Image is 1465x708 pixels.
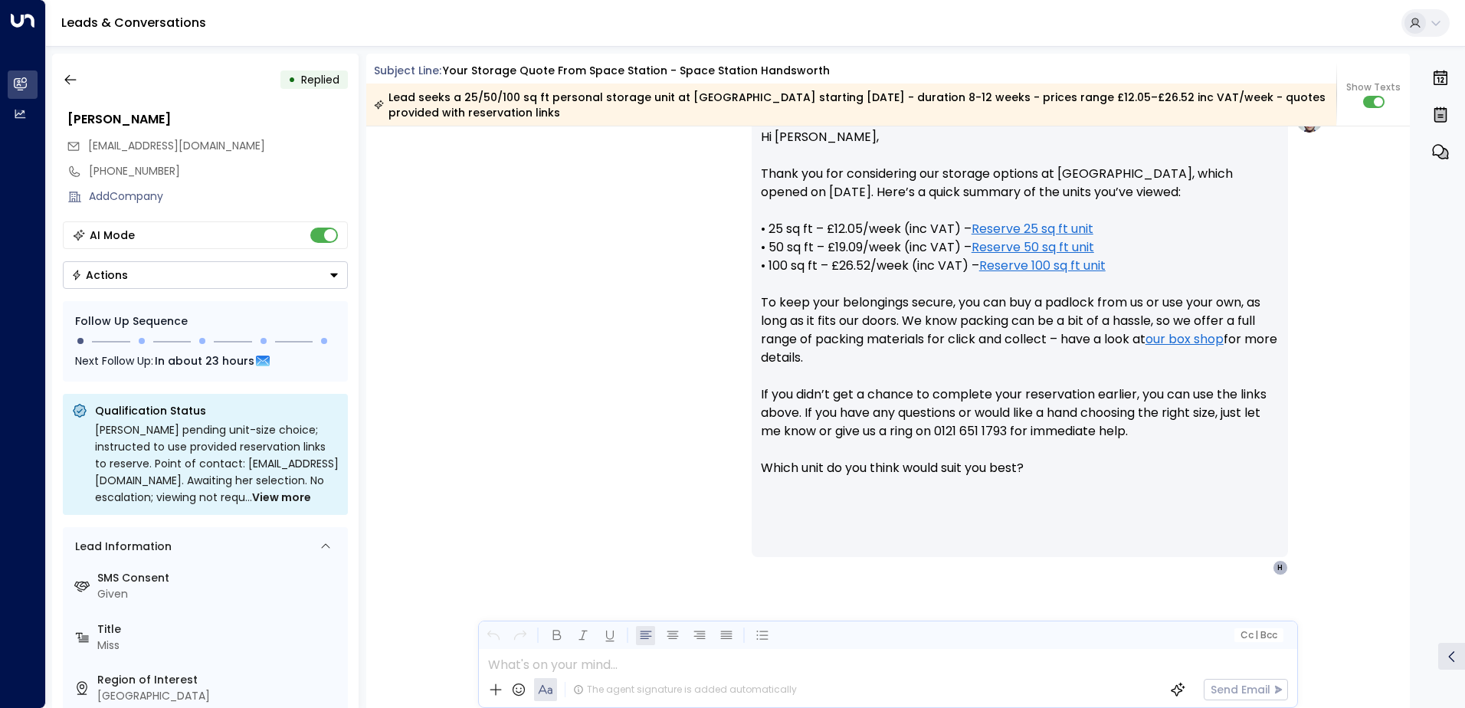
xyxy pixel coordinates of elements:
[63,261,348,289] div: Button group with a nested menu
[301,72,339,87] span: Replied
[88,138,265,153] span: [EMAIL_ADDRESS][DOMAIN_NAME]
[97,586,342,602] div: Given
[67,110,348,129] div: [PERSON_NAME]
[972,220,1093,238] a: Reserve 25 sq ft unit
[95,421,339,506] div: [PERSON_NAME] pending unit-size choice; instructed to use provided reservation links to reserve. ...
[75,313,336,329] div: Follow Up Sequence
[288,66,296,93] div: •
[979,257,1106,275] a: Reserve 100 sq ft unit
[972,238,1094,257] a: Reserve 50 sq ft unit
[483,626,503,645] button: Undo
[71,268,128,282] div: Actions
[97,672,342,688] label: Region of Interest
[90,228,135,243] div: AI Mode
[443,63,830,79] div: Your storage quote from Space Station - Space Station Handsworth
[61,14,206,31] a: Leads & Conversations
[63,261,348,289] button: Actions
[75,352,336,369] div: Next Follow Up:
[97,638,342,654] div: Miss
[95,403,339,418] p: Qualification Status
[510,626,529,645] button: Redo
[1273,560,1288,575] div: H
[70,539,172,555] div: Lead Information
[1145,330,1224,349] a: our box shop
[155,352,254,369] span: In about 23 hours
[97,570,342,586] label: SMS Consent
[1234,628,1283,643] button: Cc|Bcc
[89,188,348,205] div: AddCompany
[1346,80,1401,94] span: Show Texts
[573,683,797,697] div: The agent signature is added automatically
[1255,630,1258,641] span: |
[374,63,441,78] span: Subject Line:
[88,138,265,154] span: hannahbannk44@outlook.com
[761,128,1279,496] p: Hi [PERSON_NAME], Thank you for considering our storage options at [GEOGRAPHIC_DATA], which opene...
[374,90,1328,120] div: Lead seeks a 25/50/100 sq ft personal storage unit at [GEOGRAPHIC_DATA] starting [DATE] - duratio...
[97,621,342,638] label: Title
[1240,630,1277,641] span: Cc Bcc
[89,163,348,179] div: [PHONE_NUMBER]
[97,688,342,704] div: [GEOGRAPHIC_DATA]
[252,489,311,506] span: View more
